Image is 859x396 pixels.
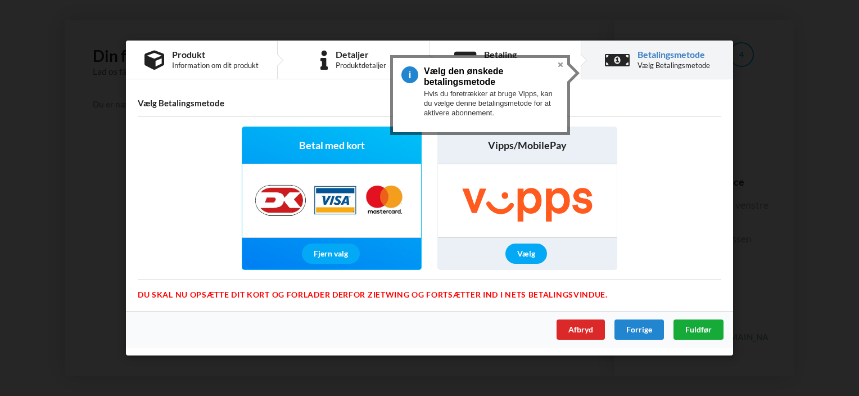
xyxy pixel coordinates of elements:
[614,319,664,340] div: Forrige
[336,61,386,70] div: Produktdetaljer
[172,50,259,59] div: Produkt
[685,325,712,334] span: Fuldfør
[638,50,710,59] div: Betalingsmetode
[505,244,547,264] div: Vælg
[438,164,617,237] img: Vipps/MobilePay
[424,84,559,118] div: Hvis du foretrækker at bruge Vipps, kan du vælge denne betalingsmetode for at aktivere abonnement.
[299,138,365,152] span: Betal med kort
[401,66,424,83] span: 4
[172,61,259,70] div: Information om dit produkt
[336,50,386,59] div: Detaljer
[484,50,556,59] div: Betaling
[488,138,567,152] span: Vipps/MobilePay
[557,319,605,340] div: Afbryd
[424,66,550,87] h3: Vælg den ønskede betalingsmetode
[243,164,420,237] img: Nets
[138,98,721,109] h4: Vælg Betalingsmetode
[302,244,360,264] div: Fjern valg
[638,61,710,70] div: Vælg Betalingsmetode
[138,279,721,291] div: Du skal nu opsætte dit kort og forlader derfor Zietwing og fortsætter ind i Nets betalingsvindue.
[554,58,567,71] button: Close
